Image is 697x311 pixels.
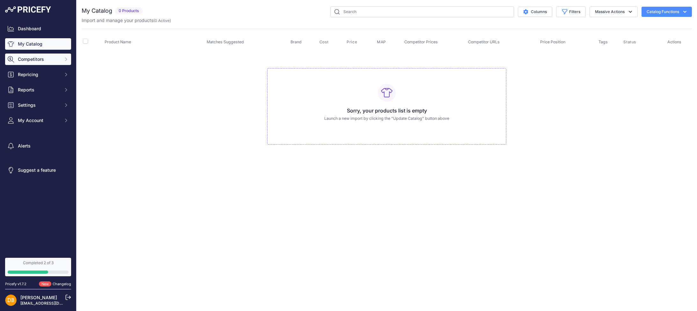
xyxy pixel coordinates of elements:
span: Competitors [18,56,60,62]
a: Changelog [53,282,71,286]
button: Price [347,40,358,45]
span: Actions [667,40,681,44]
button: Status [623,40,637,45]
nav: Sidebar [5,23,71,250]
a: My Catalog [5,38,71,50]
span: 0 Products [115,7,143,15]
span: Matches Suggested [207,40,244,44]
button: Competitors [5,54,71,65]
h3: Sorry, your products list is empty [273,107,501,114]
span: MAP [377,40,386,45]
span: Tags [598,40,608,44]
span: Competitor URLs [468,40,500,44]
a: [PERSON_NAME] [20,295,57,300]
a: Suggest a feature [5,164,71,176]
button: Catalog Functions [642,7,692,17]
span: Price [347,40,357,45]
img: Pricefy Logo [5,6,51,13]
span: Reports [18,87,60,93]
span: Price Position [540,40,565,44]
button: Repricing [5,69,71,80]
p: Launch a new import by clicking the "Update Catalog" button above [273,116,501,122]
span: ( ) [153,18,171,23]
span: New [39,281,51,287]
h2: My Catalog [82,6,112,15]
a: 0 Active [155,18,170,23]
span: Repricing [18,71,60,78]
a: Dashboard [5,23,71,34]
button: Filters [556,6,586,17]
div: Completed 2 of 3 [8,260,69,265]
input: Search [330,6,514,17]
p: Import and manage your products [82,17,171,24]
button: Columns [518,7,552,17]
div: Pricefy v1.7.2 [5,281,26,287]
button: Cost [319,40,330,45]
span: Brand [290,40,302,44]
button: My Account [5,115,71,126]
span: Competitor Prices [404,40,438,44]
a: [EMAIL_ADDRESS][DOMAIN_NAME] [20,301,87,306]
a: Completed 2 of 3 [5,258,71,276]
span: Settings [18,102,60,108]
button: Massive Actions [590,6,638,17]
button: Settings [5,99,71,111]
span: Product Name [105,40,131,44]
button: MAP [377,40,387,45]
a: Alerts [5,140,71,152]
button: Reports [5,84,71,96]
span: Status [623,40,636,45]
span: My Account [18,117,60,124]
span: Cost [319,40,328,45]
